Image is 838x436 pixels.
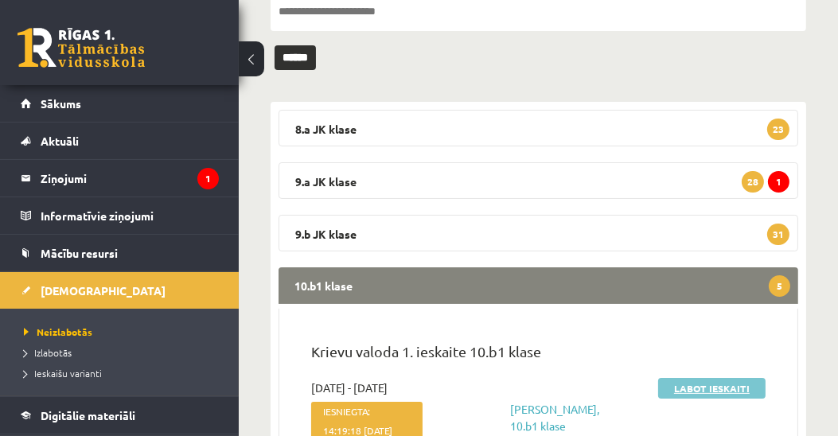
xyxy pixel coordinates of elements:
[311,341,766,370] p: Krievu valoda 1. ieskaite 10.b1 klase
[24,325,92,338] span: Neizlabotās
[21,197,219,234] a: Informatīvie ziņojumi
[768,171,789,193] span: 1
[197,168,219,189] i: 1
[24,346,72,359] span: Izlabotās
[21,235,219,271] a: Mācību resursi
[41,96,81,111] span: Sākums
[24,345,223,360] a: Izlabotās
[658,378,766,399] a: Labot ieskaiti
[311,380,388,396] span: [DATE] - [DATE]
[41,408,135,422] span: Digitālie materiāli
[279,162,798,199] legend: 9.a JK klase
[767,224,789,245] span: 31
[24,367,102,380] span: Ieskaišu varianti
[21,397,219,434] a: Digitālie materiāli
[279,267,798,304] legend: 10.b1 klase
[279,215,798,251] legend: 9.b JK klase
[769,275,790,297] span: 5
[742,171,764,193] span: 28
[41,160,219,197] legend: Ziņojumi
[41,134,79,148] span: Aktuāli
[21,160,219,197] a: Ziņojumi1
[767,119,789,140] span: 23
[21,272,219,309] a: [DEMOGRAPHIC_DATA]
[24,325,223,339] a: Neizlabotās
[21,123,219,159] a: Aktuāli
[18,28,145,68] a: Rīgas 1. Tālmācības vidusskola
[279,110,798,146] legend: 8.a JK klase
[24,366,223,380] a: Ieskaišu varianti
[41,283,166,298] span: [DEMOGRAPHIC_DATA]
[21,85,219,122] a: Sākums
[41,246,118,260] span: Mācību resursi
[323,425,392,436] span: 14:19:18 [DATE]
[41,197,219,234] legend: Informatīvie ziņojumi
